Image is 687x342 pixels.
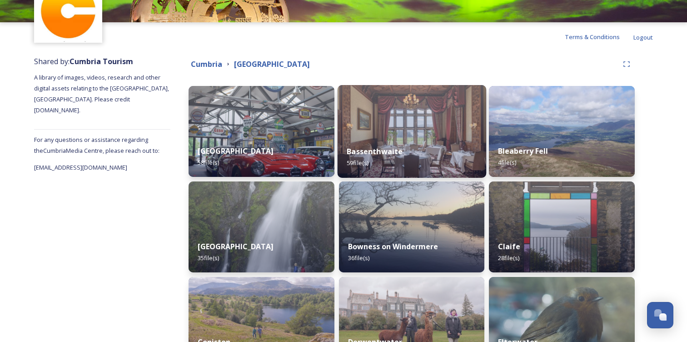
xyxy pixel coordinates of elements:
[498,241,520,251] strong: Claife
[198,241,274,251] strong: [GEOGRAPHIC_DATA]
[633,33,653,41] span: Logout
[647,302,673,328] button: Open Chat
[198,254,219,262] span: 35 file(s)
[348,241,438,251] strong: Bowness on Windermere
[191,59,222,69] strong: Cumbria
[489,181,635,272] img: Claife-Viewing-Station-10.jpg
[234,59,310,69] strong: [GEOGRAPHIC_DATA]
[498,146,548,156] strong: Bleaberry Fell
[34,73,170,114] span: A library of images, videos, research and other digital assets relating to the [GEOGRAPHIC_DATA],...
[347,159,368,167] span: 59 file(s)
[34,163,127,171] span: [EMAIL_ADDRESS][DOMAIN_NAME]
[565,33,620,41] span: Terms & Conditions
[498,158,516,166] span: 4 file(s)
[70,56,133,66] strong: Cumbria Tourism
[198,158,219,166] span: 58 file(s)
[348,254,369,262] span: 36 file(s)
[34,136,159,155] span: For any questions or assistance regarding the Cumbria Media Centre, please reach out to:
[34,56,133,66] span: Shared by:
[489,86,635,177] img: IMG_0598.JPG
[189,86,334,177] img: Lakes%2520Cumbria%2520Tourism268.jpg
[189,181,334,272] img: D2EV1469.jpg
[198,146,274,156] strong: [GEOGRAPHIC_DATA]
[337,85,486,178] img: Armathwaite-Hall--12.jpg
[498,254,519,262] span: 28 file(s)
[347,146,403,156] strong: Bassenthwaite
[339,181,485,272] img: IMG_1346.JPG
[565,31,633,42] a: Terms & Conditions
